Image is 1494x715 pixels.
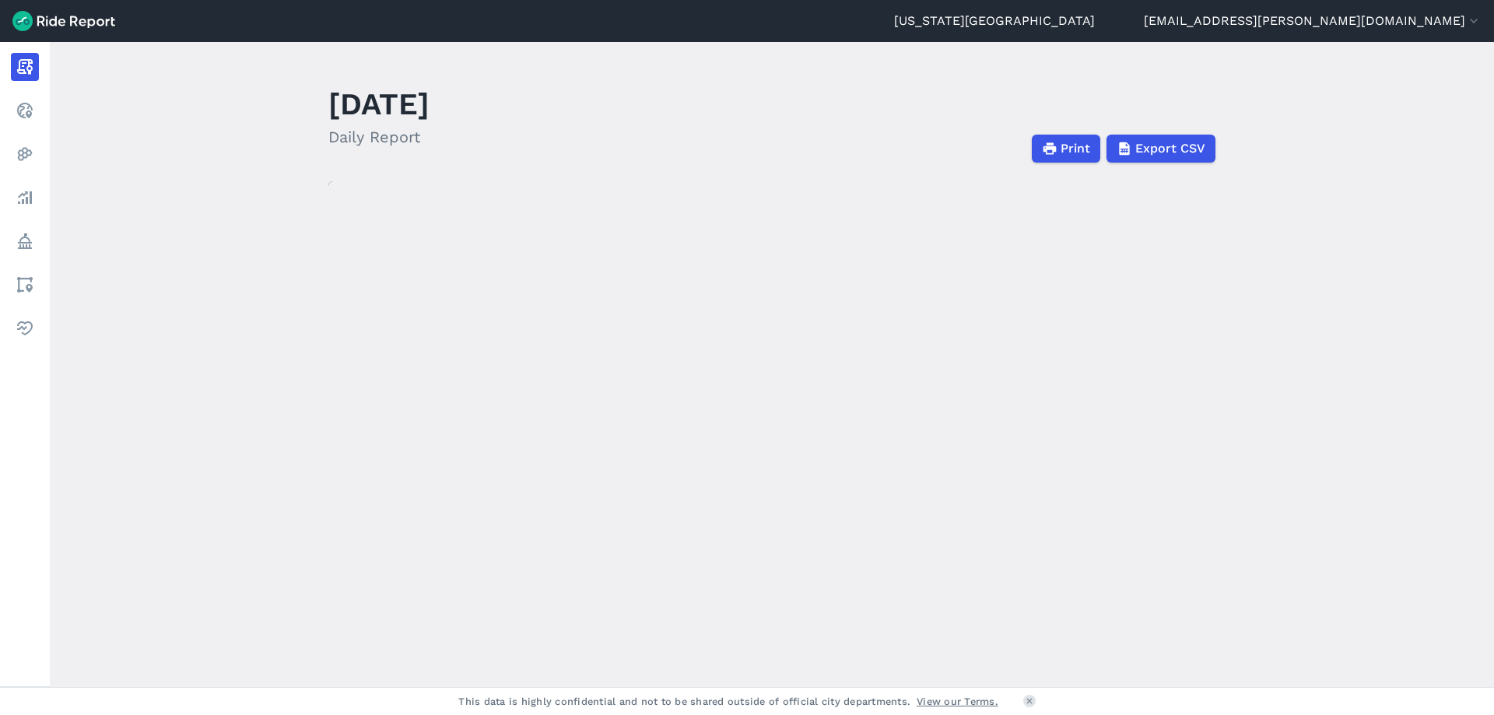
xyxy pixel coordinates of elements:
a: Policy [11,227,39,255]
a: Areas [11,271,39,299]
a: View our Terms. [917,694,998,709]
button: [EMAIL_ADDRESS][PERSON_NAME][DOMAIN_NAME] [1144,12,1482,30]
span: Export CSV [1135,139,1205,158]
button: Print [1032,135,1100,163]
a: Report [11,53,39,81]
a: Health [11,314,39,342]
a: Realtime [11,96,39,124]
h2: Daily Report [328,125,430,149]
a: Heatmaps [11,140,39,168]
span: Print [1061,139,1090,158]
a: Analyze [11,184,39,212]
h1: [DATE] [328,82,430,125]
img: Ride Report [12,11,115,31]
button: Export CSV [1106,135,1215,163]
a: [US_STATE][GEOGRAPHIC_DATA] [894,12,1095,30]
